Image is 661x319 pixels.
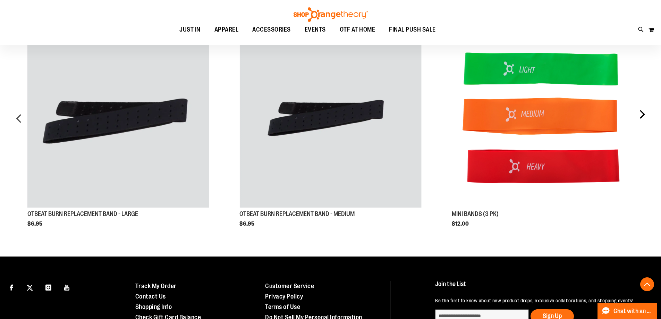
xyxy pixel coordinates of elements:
a: OTBEAT BURN REPLACEMENT BAND - LARGE [27,210,138,217]
img: Twitter [27,285,33,291]
a: OTBEAT BURN REPLACEMENT BAND - MEDIUM [239,210,355,217]
a: Visit our X page [24,281,36,293]
span: OTF AT HOME [340,22,375,37]
img: Shop Orangetheory [293,7,369,22]
img: OTBEAT BURN REPLACEMENT BAND - MEDIUM [239,26,421,208]
span: FINAL PUSH SALE [389,22,436,37]
a: Customer Service [265,283,314,289]
img: OTBEAT BURN REPLACEMENT BAND - LARGE [27,26,209,208]
p: Be the first to know about new product drops, exclusive collaborations, and shopping events! [435,297,645,304]
a: Track My Order [135,283,177,289]
a: Visit our Facebook page [5,281,17,293]
span: $12.00 [452,221,470,227]
a: MINI BANDS (3 PK) [452,210,499,217]
div: next [635,15,649,227]
a: Product Page Link [27,26,209,209]
a: FINAL PUSH SALE [382,22,443,38]
a: OTF AT HOME [333,22,382,37]
span: $6.95 [239,221,255,227]
a: ACCESSORIES [245,22,298,38]
a: Product Page Link [239,26,421,209]
span: $6.95 [27,221,43,227]
span: ACCESSORIES [252,22,291,37]
h4: Join the List [435,281,645,294]
span: APPAREL [214,22,239,37]
img: MINI BANDS (3 PK) [452,26,634,208]
span: JUST IN [179,22,201,37]
a: Visit our Instagram page [42,281,54,293]
a: Visit our Youtube page [61,281,73,293]
a: Shopping Info [135,303,172,310]
span: EVENTS [305,22,326,37]
span: Chat with an Expert [613,308,653,314]
a: Privacy Policy [265,293,303,300]
a: EVENTS [298,22,333,38]
a: APPAREL [207,22,246,38]
button: Back To Top [640,277,654,291]
div: prev [12,15,26,227]
a: JUST IN [172,22,207,38]
button: Chat with an Expert [598,303,657,319]
a: Terms of Use [265,303,300,310]
a: Product Page Link [452,26,634,209]
a: Contact Us [135,293,166,300]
